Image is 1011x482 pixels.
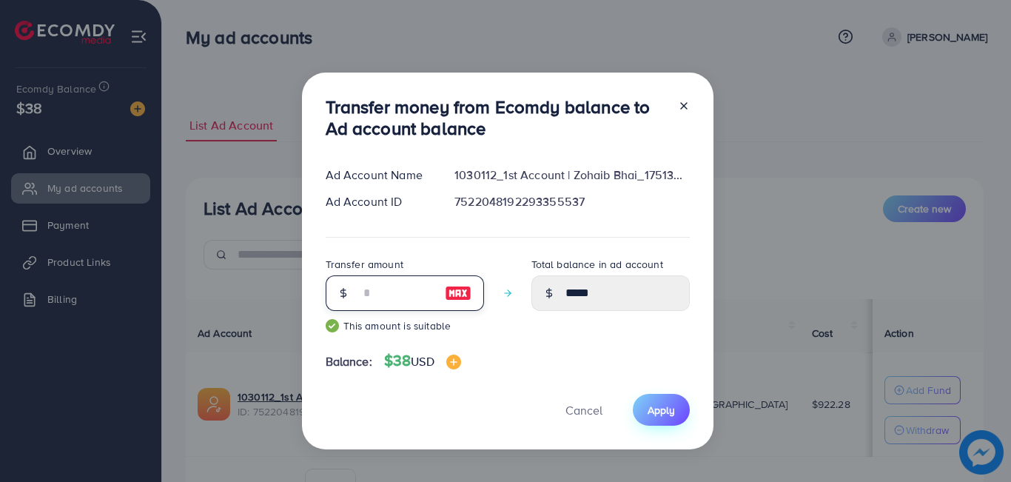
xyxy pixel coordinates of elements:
[565,402,602,418] span: Cancel
[633,394,690,426] button: Apply
[446,355,461,369] img: image
[314,167,443,184] div: Ad Account Name
[326,319,339,332] img: guide
[384,352,461,370] h4: $38
[648,403,675,418] span: Apply
[326,96,666,139] h3: Transfer money from Ecomdy balance to Ad account balance
[326,353,372,370] span: Balance:
[326,257,403,272] label: Transfer amount
[445,284,471,302] img: image
[411,353,434,369] span: USD
[314,193,443,210] div: Ad Account ID
[443,167,701,184] div: 1030112_1st Account | Zohaib Bhai_1751363330022
[531,257,663,272] label: Total balance in ad account
[443,193,701,210] div: 7522048192293355537
[326,318,484,333] small: This amount is suitable
[547,394,621,426] button: Cancel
